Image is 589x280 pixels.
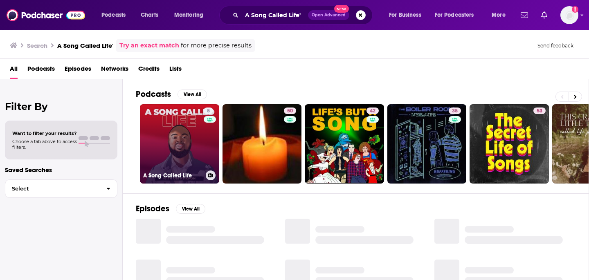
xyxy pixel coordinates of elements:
[119,41,179,50] a: Try an exact match
[27,42,47,49] h3: Search
[305,104,384,184] a: 42
[5,186,100,191] span: Select
[101,62,128,79] a: Networks
[572,6,578,13] svg: Add a profile image
[312,13,346,17] span: Open Advanced
[538,8,551,22] a: Show notifications dropdown
[12,139,77,150] span: Choose a tab above to access filters.
[366,108,379,114] a: 42
[486,9,516,22] button: open menu
[370,107,375,115] span: 42
[242,9,308,22] input: Search podcasts, credits, & more...
[178,90,207,99] button: View All
[136,89,171,99] h2: Podcasts
[176,204,205,214] button: View All
[27,62,55,79] a: Podcasts
[383,9,432,22] button: open menu
[169,62,182,79] a: Lists
[138,62,160,79] a: Credits
[204,108,213,114] a: 8
[7,7,85,23] img: Podchaser - Follow, Share and Rate Podcasts
[334,5,349,13] span: New
[136,204,169,214] h2: Episodes
[207,107,210,115] span: 8
[141,9,158,21] span: Charts
[227,6,380,25] div: Search podcasts, credits, & more...
[143,172,202,179] h3: A Song Called Life
[429,9,486,22] button: open menu
[223,104,302,184] a: 50
[470,104,549,184] a: 53
[136,89,207,99] a: PodcastsView All
[308,10,349,20] button: Open AdvancedNew
[65,62,91,79] a: Episodes
[449,108,461,114] a: 38
[135,9,163,22] a: Charts
[560,6,578,24] img: User Profile
[174,9,203,21] span: Monitoring
[387,104,467,184] a: 38
[560,6,578,24] button: Show profile menu
[533,108,546,114] a: 53
[452,107,458,115] span: 38
[10,62,18,79] a: All
[96,9,136,22] button: open menu
[435,9,474,21] span: For Podcasters
[181,41,252,50] span: for more precise results
[12,130,77,136] span: Want to filter your results?
[5,101,117,112] h2: Filter By
[5,166,117,174] p: Saved Searches
[57,42,113,49] h3: A Song Called Life'
[5,179,117,198] button: Select
[492,9,506,21] span: More
[389,9,421,21] span: For Business
[169,9,214,22] button: open menu
[284,108,296,114] a: 50
[517,8,531,22] a: Show notifications dropdown
[560,6,578,24] span: Logged in as jennarohl
[287,107,293,115] span: 50
[140,104,219,184] a: 8A Song Called Life
[535,42,576,49] button: Send feedback
[101,9,126,21] span: Podcasts
[136,204,205,214] a: EpisodesView All
[537,107,542,115] span: 53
